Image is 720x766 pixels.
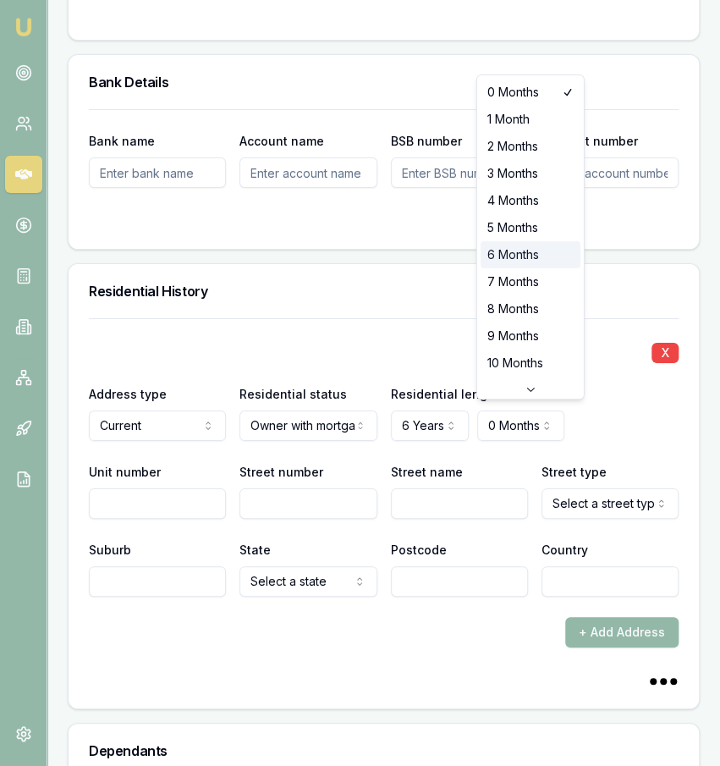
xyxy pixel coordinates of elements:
[487,328,539,344] span: 9 Months
[487,138,538,155] span: 2 Months
[487,192,539,209] span: 4 Months
[487,355,543,372] span: 10 Months
[487,273,539,290] span: 7 Months
[487,246,539,263] span: 6 Months
[487,165,538,182] span: 3 Months
[487,84,539,101] span: 0 Months
[487,219,538,236] span: 5 Months
[487,300,539,317] span: 8 Months
[487,111,530,128] span: 1 Month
